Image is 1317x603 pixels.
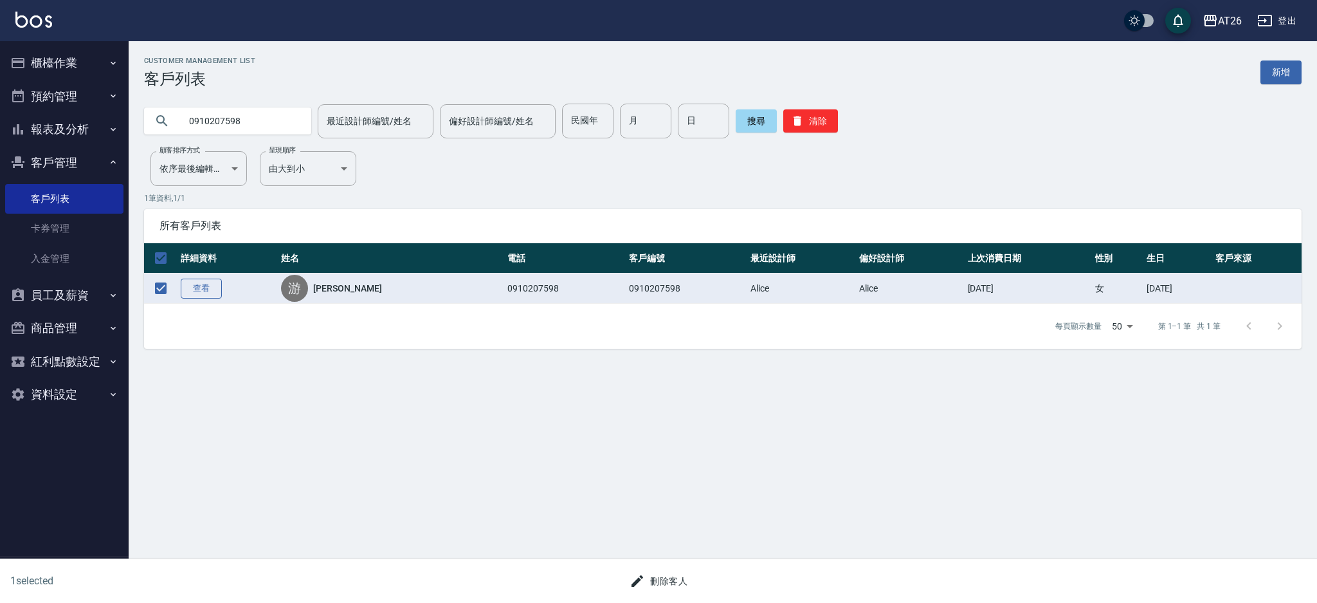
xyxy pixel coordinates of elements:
[5,279,123,312] button: 員工及薪資
[1252,9,1302,33] button: 登出
[624,570,693,593] button: 刪除客人
[5,80,123,113] button: 預約管理
[1143,243,1212,274] th: 生日
[181,279,222,299] a: 查看
[1212,243,1302,274] th: 客戶來源
[150,151,247,186] div: 依序最後編輯時間
[313,282,381,295] a: [PERSON_NAME]
[1092,274,1143,304] td: 女
[159,219,1286,232] span: 所有客戶列表
[5,244,123,274] a: 入金管理
[5,378,123,411] button: 資料設定
[1165,8,1191,33] button: save
[626,243,747,274] th: 客戶編號
[177,243,278,274] th: 詳細資料
[736,109,777,133] button: 搜尋
[747,243,856,274] th: 最近設計師
[965,243,1092,274] th: 上次消費日期
[1107,309,1138,344] div: 50
[5,345,123,378] button: 紅利點數設定
[10,573,327,589] h6: 1 selected
[1260,60,1302,84] a: 新增
[1092,243,1143,274] th: 性別
[281,275,308,302] div: 游
[5,46,123,80] button: 櫃檯作業
[278,243,504,274] th: 姓名
[5,113,123,146] button: 報表及分析
[856,274,965,304] td: Alice
[260,151,356,186] div: 由大到小
[180,104,301,138] input: 搜尋關鍵字
[1218,13,1242,29] div: AT26
[856,243,965,274] th: 偏好設計師
[5,146,123,180] button: 客戶管理
[269,145,296,155] label: 呈現順序
[1055,320,1102,332] p: 每頁顯示數量
[1158,320,1221,332] p: 第 1–1 筆 共 1 筆
[159,145,200,155] label: 顧客排序方式
[1143,274,1212,304] td: [DATE]
[504,274,626,304] td: 0910207598
[626,274,747,304] td: 0910207598
[5,311,123,345] button: 商品管理
[1197,8,1247,34] button: AT26
[15,12,52,28] img: Logo
[144,70,255,88] h3: 客戶列表
[144,57,255,65] h2: Customer Management List
[144,192,1302,204] p: 1 筆資料, 1 / 1
[965,274,1092,304] td: [DATE]
[783,109,838,133] button: 清除
[5,184,123,214] a: 客戶列表
[504,243,626,274] th: 電話
[5,214,123,243] a: 卡券管理
[747,274,856,304] td: Alice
